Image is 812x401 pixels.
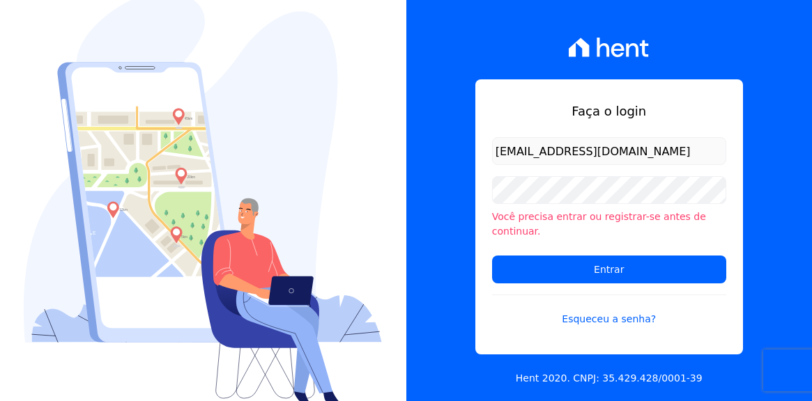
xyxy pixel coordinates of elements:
input: Entrar [492,255,726,283]
input: Email [492,137,726,165]
h1: Faça o login [492,102,726,120]
a: Esqueceu a senha? [492,294,726,327]
p: Hent 2020. CNPJ: 35.429.428/0001-39 [516,371,703,386]
li: Você precisa entrar ou registrar-se antes de continuar. [492,210,726,239]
